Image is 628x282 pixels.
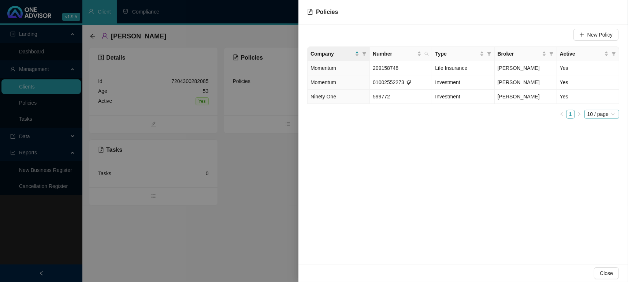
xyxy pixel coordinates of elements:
span: filter [610,48,617,59]
span: search [424,52,429,56]
span: left [560,112,564,116]
span: Broker [498,50,540,58]
span: Close [600,269,613,277]
span: search [423,48,430,59]
span: Number [373,50,416,58]
td: Yes [557,75,619,90]
li: Previous Page [557,110,566,119]
span: Momentum [311,65,336,71]
span: plus [579,32,584,37]
span: right [577,112,581,116]
td: Yes [557,90,619,104]
a: 1 [566,110,575,118]
span: 599772 [373,94,390,99]
button: right [575,110,584,119]
span: filter [487,52,491,56]
span: [PERSON_NAME] [498,65,540,71]
span: Life Insurance [435,65,467,71]
span: filter [549,52,554,56]
th: Active [557,47,619,61]
td: Yes [557,61,619,75]
div: Page Size [584,110,619,119]
th: Broker [495,47,557,61]
span: 209158748 [373,65,398,71]
span: Investment [435,94,460,99]
li: 1 [566,110,575,119]
th: Type [432,47,494,61]
button: New Policy [573,29,618,41]
li: Next Page [575,110,584,119]
button: left [557,110,566,119]
span: filter [362,52,367,56]
span: Company [311,50,353,58]
span: file-text [307,9,313,15]
span: [PERSON_NAME] [498,79,540,85]
th: Number [370,47,432,61]
span: filter [361,48,368,59]
span: filter [486,48,493,59]
span: Momentum [311,79,336,85]
span: Investment [435,79,460,85]
td: 01002552273 [370,75,432,90]
span: tags [406,80,411,85]
span: 10 / page [587,110,616,118]
button: Close [594,267,619,279]
span: Policies [316,9,338,15]
span: [PERSON_NAME] [498,94,540,99]
span: New Policy [587,31,613,39]
span: Type [435,50,478,58]
span: Active [560,50,603,58]
span: filter [612,52,616,56]
span: Ninety One [311,94,336,99]
span: filter [548,48,555,59]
